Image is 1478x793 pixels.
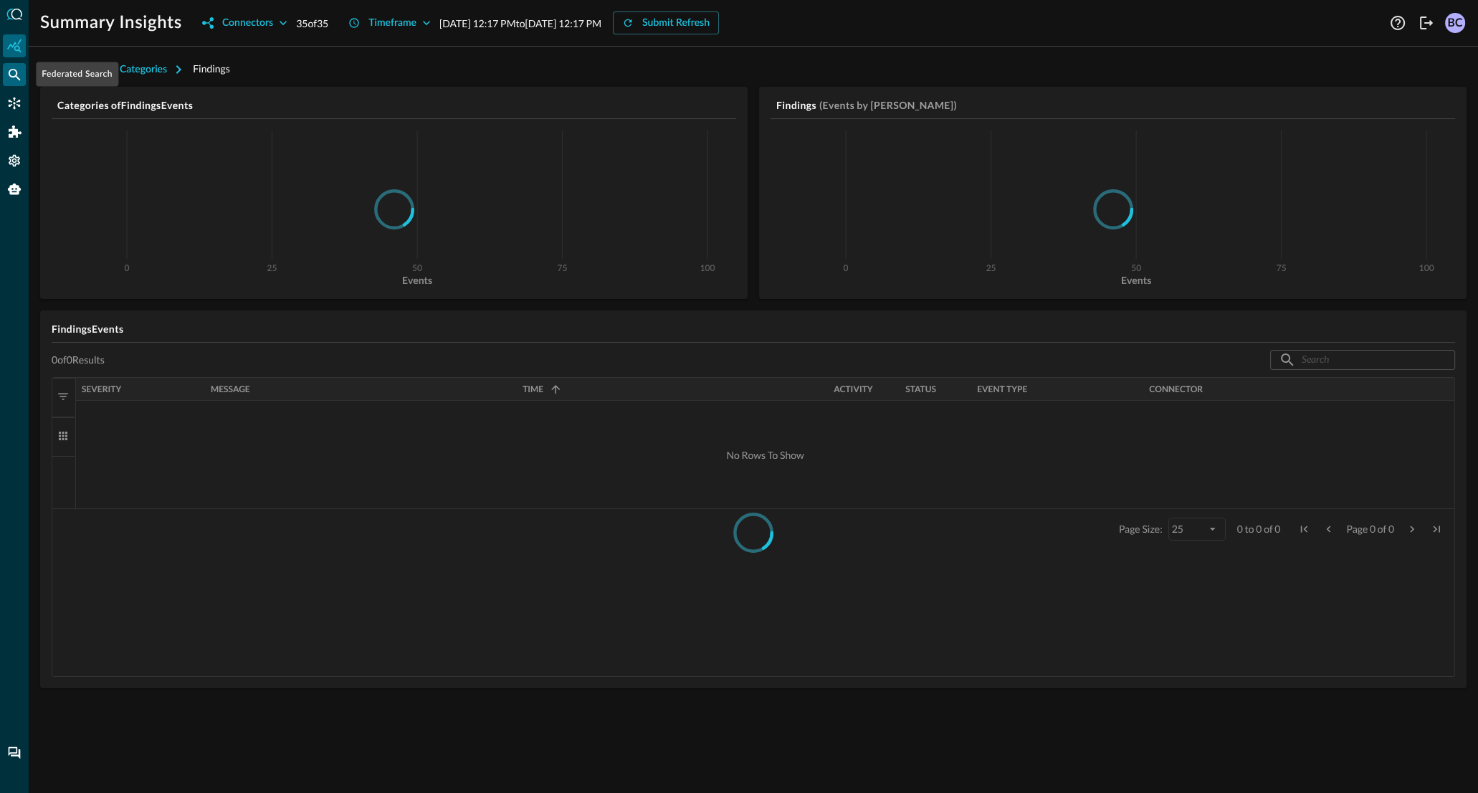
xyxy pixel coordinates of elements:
button: Logout [1415,11,1438,34]
div: Addons [4,120,27,143]
button: Connectors [194,11,296,34]
div: Query Agent [3,178,26,201]
div: Connectors [3,92,26,115]
input: Search [1302,346,1422,373]
h5: Categories of Findings Events [57,98,736,113]
div: BC [1445,13,1465,33]
div: Timeframe [368,14,416,32]
div: Settings [3,149,26,172]
div: Federated Search [36,62,118,87]
div: Chat [3,741,26,764]
button: Submit Refresh [613,11,719,34]
div: Submit Refresh [642,14,710,32]
div: Summary Insights [3,34,26,57]
button: Help [1386,11,1409,34]
h5: Findings Events [52,322,1455,336]
p: [DATE] 12:17 PM to [DATE] 12:17 PM [439,16,601,31]
div: Connectors [222,14,273,32]
p: 35 of 35 [296,16,328,31]
button: Investigation Categories [40,58,193,81]
div: Federated Search [3,63,26,86]
h1: Summary Insights [40,11,182,34]
h5: Findings [776,98,816,113]
span: Findings [193,62,230,75]
p: 0 of 0 Results [52,353,105,366]
h5: (Events by [PERSON_NAME]) [819,98,957,113]
button: Timeframe [340,11,439,34]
